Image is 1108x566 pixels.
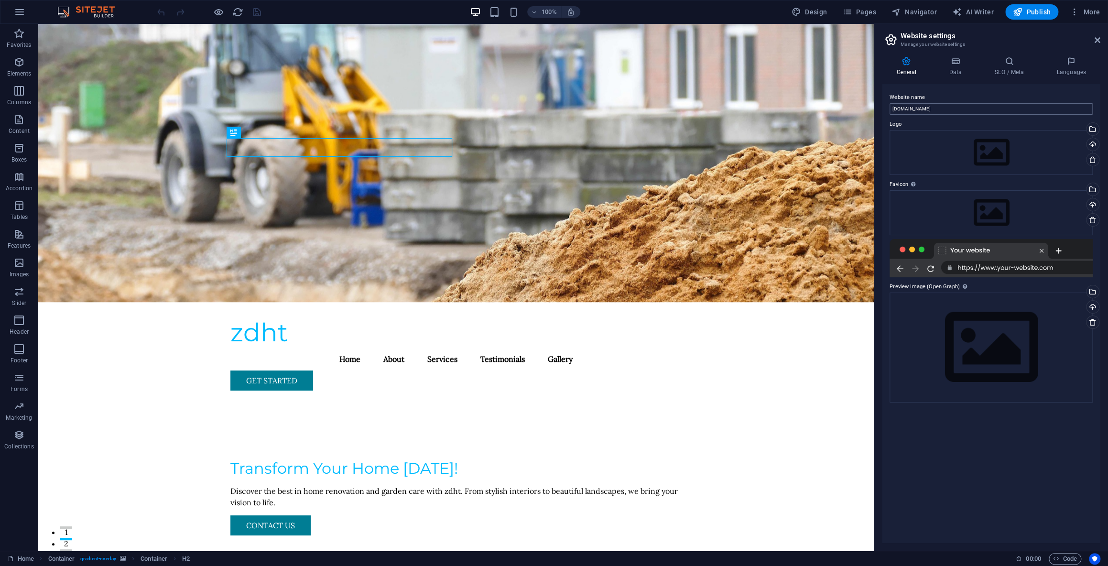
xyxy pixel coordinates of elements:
button: Usercentrics [1089,553,1100,565]
label: Favicon [890,179,1093,190]
p: Collections [4,443,33,450]
span: . gradient-overlay [78,553,116,565]
h6: 100% [542,6,557,18]
button: 1 [22,502,34,505]
h4: General [882,56,934,76]
span: Code [1053,553,1077,565]
p: Features [8,242,31,250]
button: Pages [838,4,880,20]
p: Marketing [6,414,32,422]
p: Tables [11,213,28,221]
p: Boxes [11,156,27,163]
p: Forms [11,385,28,393]
button: reload [232,6,243,18]
p: Columns [7,98,31,106]
button: 3 [22,525,34,528]
p: Accordion [6,185,33,192]
button: Click here to leave preview mode and continue editing [213,6,224,18]
i: On resize automatically adjust zoom level to fit chosen device. [566,8,575,16]
p: Footer [11,357,28,364]
img: Editor Logo [55,6,127,18]
p: Header [10,328,29,336]
button: AI Writer [948,4,998,20]
span: Design [792,7,827,17]
button: 2 [22,514,34,516]
button: 100% [527,6,561,18]
h4: Languages [1042,56,1100,76]
span: Publish [1013,7,1051,17]
span: 00 00 [1026,553,1041,565]
button: More [1066,4,1104,20]
label: Logo [890,119,1093,130]
nav: breadcrumb [48,553,190,565]
button: Design [788,4,831,20]
span: Pages [842,7,876,17]
p: Elements [7,70,32,77]
h3: Manage your website settings [901,40,1081,49]
input: Name... [890,103,1093,115]
button: Code [1049,553,1081,565]
span: Click to select. Double-click to edit [48,553,75,565]
i: Reload page [232,7,243,18]
h6: Session time [1016,553,1041,565]
label: Preview Image (Open Graph) [890,281,1093,293]
h4: Data [934,56,980,76]
span: Navigator [891,7,937,17]
div: Select files from the file manager, stock photos, or upload file(s) [890,293,1093,402]
label: Website name [890,92,1093,103]
span: More [1070,7,1100,17]
h4: SEO / Meta [980,56,1042,76]
div: Select files from the file manager, stock photos, or upload file(s) [890,190,1093,235]
p: Slider [12,299,27,307]
span: AI Writer [952,7,994,17]
a: Click to cancel selection. Double-click to open Pages [8,553,34,565]
span: Click to select. Double-click to edit [141,553,167,565]
div: Select files from the file manager, stock photos, or upload file(s) [890,130,1093,175]
button: Publish [1005,4,1058,20]
h2: Website settings [901,32,1100,40]
span: : [1032,555,1034,562]
p: Content [9,127,30,135]
div: Design (Ctrl+Alt+Y) [788,4,831,20]
button: Navigator [888,4,941,20]
p: Images [10,271,29,278]
p: Favorites [7,41,31,49]
i: This element contains a background [120,556,126,561]
span: Click to select. Double-click to edit [182,553,190,565]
